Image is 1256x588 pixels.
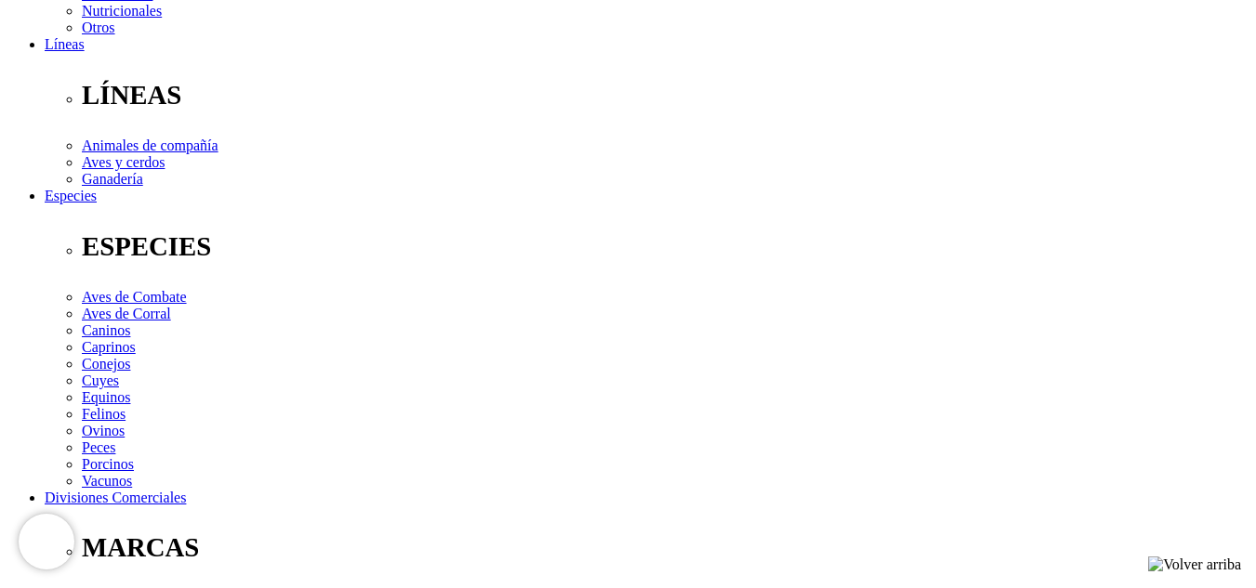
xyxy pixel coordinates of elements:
a: Ganadería [82,171,143,187]
a: Caprinos [82,339,136,355]
a: Divisiones Comerciales [45,490,186,505]
a: Otros [82,20,115,35]
a: Animales de compañía [82,137,218,153]
a: Vacunos [82,473,132,489]
a: Nutricionales [82,3,162,19]
p: LÍNEAS [82,80,1249,111]
a: Caninos [82,322,130,338]
iframe: Brevo live chat [19,514,74,569]
a: Cuyes [82,372,119,388]
a: Líneas [45,36,85,52]
a: Ovinos [82,423,125,438]
a: Equinos [82,389,130,405]
a: Aves de Corral [82,306,171,321]
a: Porcinos [82,456,134,472]
p: ESPECIES [82,231,1249,262]
a: Felinos [82,406,126,422]
img: Volver arriba [1148,556,1241,573]
a: Conejos [82,356,130,372]
a: Aves de Combate [82,289,187,305]
a: Especies [45,188,97,203]
a: Aves y cerdos [82,154,165,170]
p: MARCAS [82,532,1249,563]
a: Peces [82,439,115,455]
